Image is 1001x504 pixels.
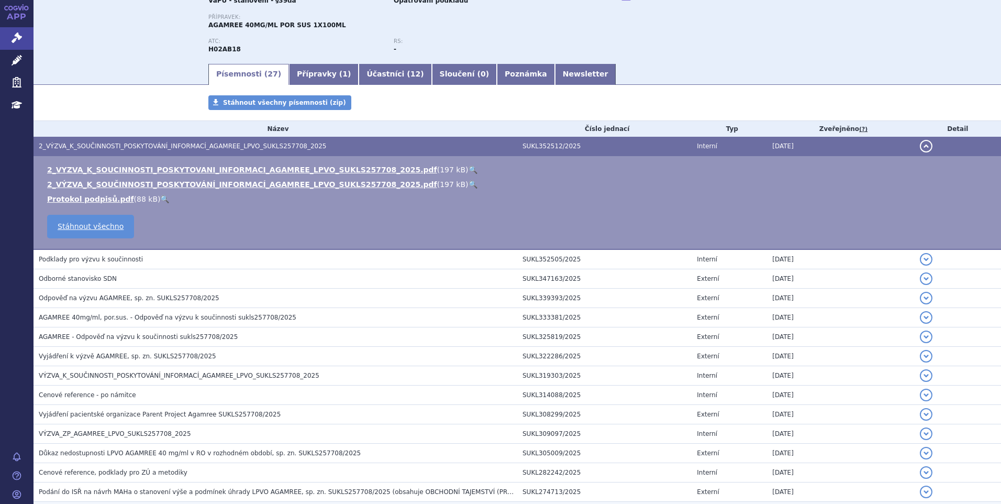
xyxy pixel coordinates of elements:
[697,294,719,302] span: Externí
[697,488,719,496] span: Externí
[47,215,134,238] a: Stáhnout všechno
[481,70,486,78] span: 0
[697,256,717,263] span: Interní
[859,126,867,133] abbr: (?)
[767,444,914,463] td: [DATE]
[517,483,692,502] td: SUKL274713/2025
[208,21,346,29] span: AGAMREE 40MG/ML POR SUS 1X100ML
[440,180,465,189] span: 197 kB
[767,424,914,444] td: [DATE]
[39,353,216,360] span: Vyjádření k výzvě AGAMREE, sp. zn. SUKLS257708/2025
[208,95,351,110] a: Stáhnout všechny písemnosti (zip)
[920,428,932,440] button: detail
[920,408,932,421] button: detail
[469,180,477,189] a: 🔍
[517,386,692,405] td: SUKL314088/2025
[517,347,692,366] td: SUKL322286/2025
[697,391,717,399] span: Interní
[517,463,692,483] td: SUKL282242/2025
[440,166,465,174] span: 197 kB
[767,269,914,289] td: [DATE]
[39,430,191,437] span: VÝZVA_ZP_AGAMREE_LPVO_SUKLS257708_2025
[39,469,187,476] span: Cenové reference, podklady pro ZÚ a metodiky
[517,366,692,386] td: SUKL319303/2025
[697,450,719,457] span: Externí
[697,372,717,379] span: Interní
[517,444,692,463] td: SUKL305009/2025
[920,466,932,479] button: detail
[920,253,932,266] button: detail
[47,165,991,175] li: ( )
[697,353,719,360] span: Externí
[767,249,914,269] td: [DATE]
[39,488,589,496] span: Podání do ISŘ na návrh MAHa o stanovení výše a podmínek úhrady LPVO AGAMREE, sp. zn. SUKLS257708/...
[555,64,616,85] a: Newsletter
[39,314,296,321] span: AGAMREE 40mg/ml, por.sus. - Odpověď na výzvu k součinnosti sukls257708/2025
[767,327,914,347] td: [DATE]
[920,369,932,382] button: detail
[394,46,396,53] strong: -
[208,46,241,53] strong: VAMOROLON
[160,195,169,203] a: 🔍
[39,411,281,418] span: Vyjádření pacientské organizace Parent Project Agamree SUKLS257708/2025
[394,38,569,45] p: RS:
[920,331,932,343] button: detail
[39,333,238,341] span: AGAMREE - Odpověď na výzvu k součinnosti sukls257708/2025
[47,180,437,189] a: 2_VÝZVA_K_SOUČINNOSTI_POSKYTOVÁNÍ_INFORMACÍ_AGAMREE_LPVO_SUKLS257708_2025.pdf
[517,405,692,424] td: SUKL308299/2025
[767,463,914,483] td: [DATE]
[469,166,477,174] a: 🔍
[268,70,277,78] span: 27
[359,64,431,85] a: Účastníci (12)
[692,121,767,137] th: Typ
[767,347,914,366] td: [DATE]
[767,289,914,308] td: [DATE]
[223,99,346,106] span: Stáhnout všechny písemnosti (zip)
[767,308,914,327] td: [DATE]
[517,308,692,327] td: SUKL333381/2025
[342,70,348,78] span: 1
[39,256,143,263] span: Podklady pro výzvu k součinnosti
[697,143,717,150] span: Interní
[497,64,555,85] a: Poznámka
[697,469,717,476] span: Interní
[920,292,932,304] button: detail
[767,121,914,137] th: Zveřejněno
[920,447,932,459] button: detail
[767,137,914,156] td: [DATE]
[920,272,932,285] button: detail
[208,14,579,20] p: Přípravek:
[432,64,497,85] a: Sloučení (0)
[517,327,692,347] td: SUKL325819/2025
[47,194,991,204] li: ( )
[920,350,932,363] button: detail
[39,275,117,282] span: Odborné stanovisko SDN
[137,195,158,203] span: 88 kB
[915,121,1001,137] th: Detail
[39,372,319,379] span: VÝZVA_K_SOUČINNOSTI_POSKYTOVÁNÍ_INFORMACÍ_AGAMREE_LPVO_SUKLS257708_2025
[47,166,437,174] a: 2_VYZVA_K_SOUCINNOSTI_POSKYTOVANI_INFORMACI_AGAMREE_LPVO_SUKLS257708_2025.pdf
[697,275,719,282] span: Externí
[517,269,692,289] td: SUKL347163/2025
[39,450,361,457] span: Důkaz nedostupnosti LPVO AGAMREE 40 mg/ml v RO v rozhodném období, sp. zn. SUKLS257708/2025
[920,311,932,324] button: detail
[517,249,692,269] td: SUKL352505/2025
[517,137,692,156] td: SUKL352512/2025
[47,179,991,190] li: ( )
[39,294,219,302] span: Odpověď na výzvu AGAMREE, sp. zn. SUKLS257708/2025
[39,143,326,150] span: 2_VÝZVA_K_SOUČINNOSTI_POSKYTOVÁNÍ_INFORMACÍ_AGAMREE_LPVO_SUKLS257708_2025
[697,314,719,321] span: Externí
[47,195,134,203] a: Protokol podpisů.pdf
[697,430,717,437] span: Interní
[697,411,719,418] span: Externí
[767,483,914,502] td: [DATE]
[767,405,914,424] td: [DATE]
[920,486,932,498] button: detail
[208,64,289,85] a: Písemnosti (27)
[767,386,914,405] td: [DATE]
[39,391,136,399] span: Cenové reference - po námitce
[517,424,692,444] td: SUKL309097/2025
[34,121,517,137] th: Název
[289,64,359,85] a: Přípravky (1)
[920,389,932,401] button: detail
